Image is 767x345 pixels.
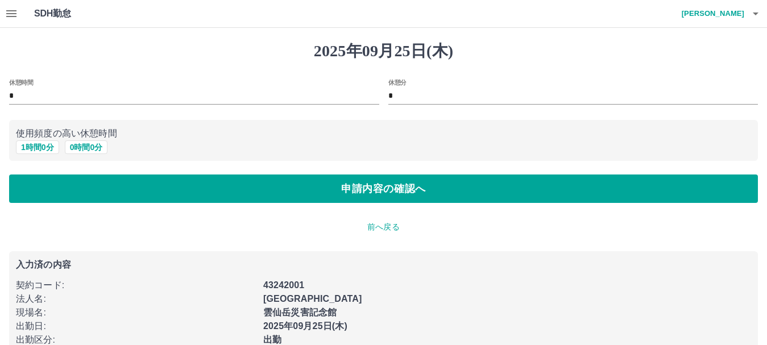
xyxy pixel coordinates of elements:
p: 前へ戻る [9,221,758,233]
h1: 2025年09月25日(木) [9,41,758,61]
p: 契約コード : [16,279,256,292]
p: 使用頻度の高い休憩時間 [16,127,751,140]
p: 入力済の内容 [16,260,751,269]
button: 申請内容の確認へ [9,174,758,203]
b: 43242001 [263,280,304,290]
b: [GEOGRAPHIC_DATA] [263,294,362,304]
b: 雲仙岳災害記念館 [263,307,337,317]
button: 0時間0分 [65,140,108,154]
b: 出勤 [263,335,281,344]
label: 休憩時間 [9,78,33,86]
b: 2025年09月25日(木) [263,321,347,331]
p: 法人名 : [16,292,256,306]
label: 休憩分 [388,78,407,86]
p: 出勤日 : [16,319,256,333]
p: 現場名 : [16,306,256,319]
button: 1時間0分 [16,140,59,154]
